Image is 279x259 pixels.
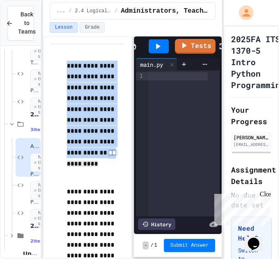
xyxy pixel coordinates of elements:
[50,22,78,33] button: Lesson
[30,59,39,66] span: Table Reservation
[231,104,272,127] h2: Your Progress
[121,6,209,16] span: Administrators, Teachers, and Students
[136,72,144,80] div: 1
[30,111,39,118] span: 2.4 Logical Operators
[69,8,72,14] span: /
[231,164,272,187] h2: Assignment Details
[138,218,175,230] div: History
[30,42,54,61] span: No time set
[23,250,39,257] span: Unit 3: Looping
[30,98,54,116] span: No time set
[75,8,111,14] span: 2.4 Logical Operators
[150,242,153,249] span: /
[30,222,39,229] span: 2.5 Floating Point Numbers and Rounding
[30,199,39,206] span: Presidential Eligibility - Extended
[30,87,39,94] span: Positive, Negative, or Zero
[30,70,54,89] span: No time set
[234,141,269,148] div: [EMAIL_ADDRESS][DOMAIN_NAME]
[238,223,265,243] h3: Need Help?
[30,143,39,150] span: Administrators, Teachers, and Students
[30,181,54,200] span: No time set
[230,3,256,22] div: My Account
[136,60,167,69] div: main.py
[30,127,48,132] span: 3 items
[211,191,271,225] iframe: chat widget
[143,241,149,250] span: -
[3,3,57,52] div: Chat with us now!Close
[18,10,36,36] span: Back to Teams
[234,134,269,141] div: [PERSON_NAME]
[170,242,209,249] span: Submit Answer
[30,171,39,178] span: Presidential Eligibility
[154,242,157,249] span: 1
[175,39,215,54] a: Tests
[30,209,54,228] span: No time set
[30,153,54,172] span: No time set
[57,8,66,14] span: ...
[79,22,105,33] button: Grade
[231,190,272,210] div: No due date set
[30,239,48,244] span: 2 items
[115,8,118,14] span: /
[245,226,271,251] iframe: chat widget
